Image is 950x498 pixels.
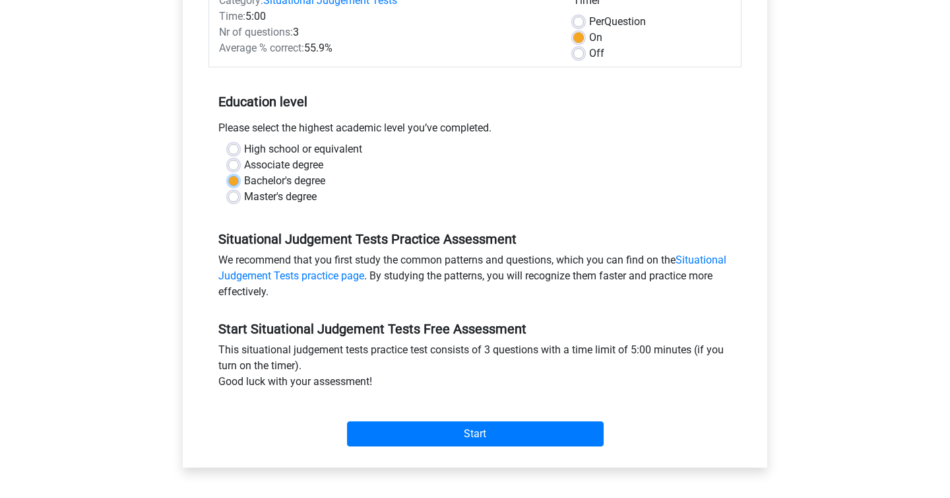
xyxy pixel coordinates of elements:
div: This situational judgement tests practice test consists of 3 questions with a time limit of 5:00 ... [208,342,742,395]
label: Question [589,14,646,30]
span: Nr of questions: [219,26,293,38]
label: Master's degree [244,189,317,205]
div: We recommend that you first study the common patterns and questions, which you can find on the . ... [208,252,742,305]
label: Bachelor's degree [244,173,325,189]
label: High school or equivalent [244,141,362,157]
h5: Education level [218,89,732,115]
div: Please select the highest academic level you’ve completed. [208,120,742,141]
label: Associate degree [244,157,323,173]
label: On [589,30,602,46]
input: Start [347,421,604,446]
h5: Start Situational Judgement Tests Free Assessment [218,321,732,337]
div: 55.9% [209,40,563,56]
span: Per [589,15,604,28]
div: 5:00 [209,9,563,24]
span: Average % correct: [219,42,304,54]
label: Off [589,46,604,61]
span: Time: [219,10,245,22]
div: 3 [209,24,563,40]
h5: Situational Judgement Tests Practice Assessment [218,231,732,247]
